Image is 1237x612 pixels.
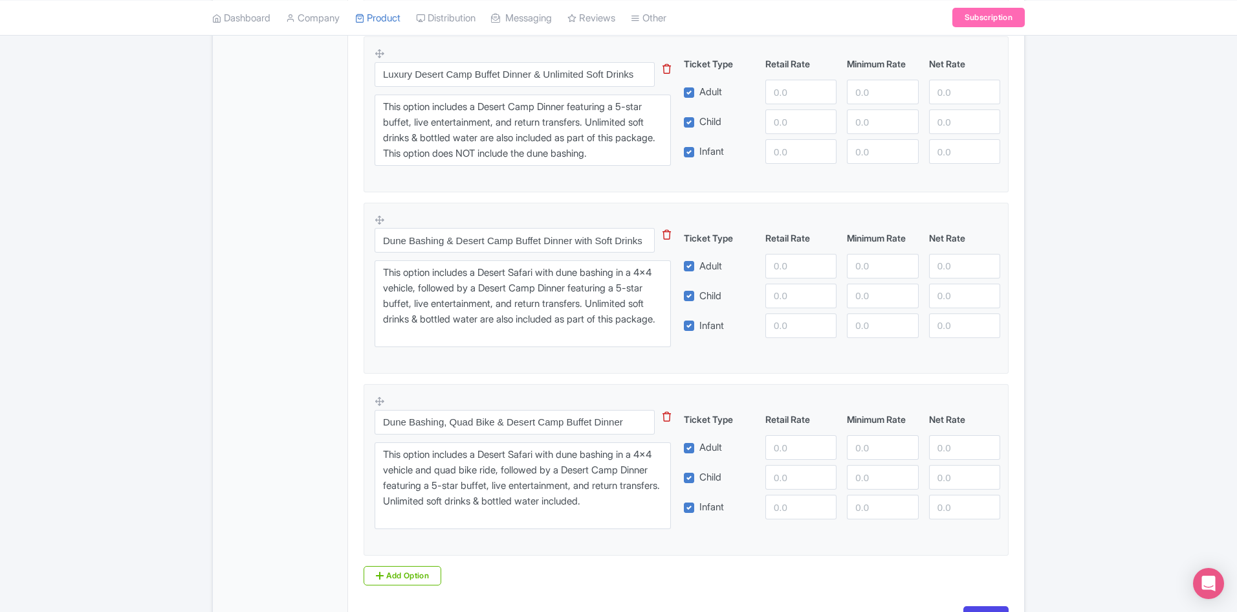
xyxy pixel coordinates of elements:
[847,435,918,460] input: 0.0
[847,254,918,278] input: 0.0
[924,413,1005,426] div: Net Rate
[699,259,722,274] label: Adult
[847,139,918,164] input: 0.0
[760,231,842,245] div: Retail Rate
[699,470,721,485] label: Child
[679,57,760,71] div: Ticket Type
[765,254,837,278] input: 0.0
[924,57,1005,71] div: Net Rate
[847,284,918,308] input: 0.0
[929,139,1000,164] input: 0.0
[765,495,837,519] input: 0.0
[375,410,655,435] input: Option Name
[924,231,1005,245] div: Net Rate
[699,144,724,159] label: Infant
[929,109,1000,134] input: 0.0
[699,319,724,334] label: Infant
[842,413,923,426] div: Minimum Rate
[929,313,1000,338] input: 0.0
[375,260,671,347] textarea: This option includes a Desert Safari with dune bashing in a 4x4 vehicle, followed by a Desert Cam...
[929,465,1000,490] input: 0.0
[699,115,721,130] label: Child
[699,289,721,304] label: Child
[929,284,1000,308] input: 0.0
[375,95,671,166] textarea: This option includes a Desert Camp Dinner featuring a 5-star buffet, live entertainment, and retu...
[952,8,1025,27] a: Subscription
[699,85,722,100] label: Adult
[847,495,918,519] input: 0.0
[765,139,837,164] input: 0.0
[760,413,842,426] div: Retail Rate
[375,62,655,87] input: Option Name
[679,413,760,426] div: Ticket Type
[765,284,837,308] input: 0.0
[929,495,1000,519] input: 0.0
[847,313,918,338] input: 0.0
[929,254,1000,278] input: 0.0
[699,500,724,515] label: Infant
[364,566,441,585] a: Add Option
[929,435,1000,460] input: 0.0
[847,109,918,134] input: 0.0
[847,465,918,490] input: 0.0
[679,231,760,245] div: Ticket Type
[765,109,837,134] input: 0.0
[765,80,837,104] input: 0.0
[765,465,837,490] input: 0.0
[765,435,837,460] input: 0.0
[375,442,671,529] textarea: This option includes a Desert Safari with dune bashing in a 4x4 vehicle and quad bike ride, follo...
[929,80,1000,104] input: 0.0
[765,313,837,338] input: 0.0
[1193,568,1224,599] div: Open Intercom Messenger
[699,440,722,455] label: Adult
[760,57,842,71] div: Retail Rate
[842,231,923,245] div: Minimum Rate
[847,80,918,104] input: 0.0
[842,57,923,71] div: Minimum Rate
[375,228,655,253] input: Option Name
